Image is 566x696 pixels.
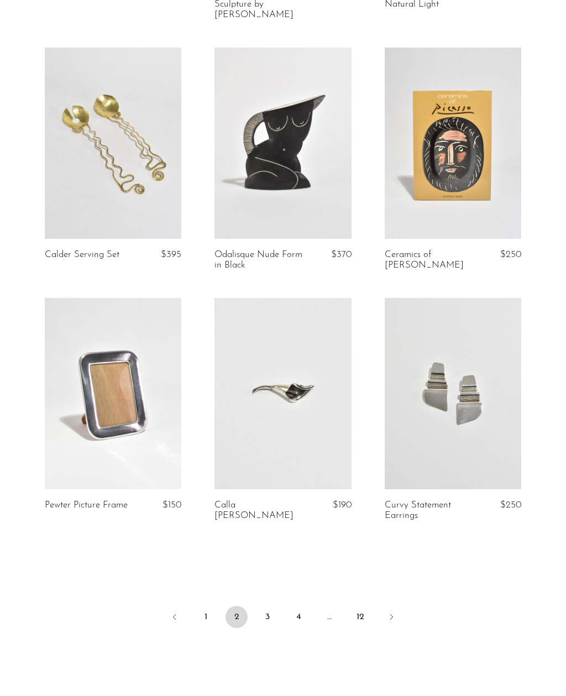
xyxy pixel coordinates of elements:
[163,500,181,510] span: $150
[349,606,371,628] a: 12
[385,250,474,270] a: Ceramics of [PERSON_NAME]
[226,606,248,628] span: 2
[164,606,186,630] a: Previous
[45,250,119,260] a: Calder Serving Set
[214,250,303,270] a: Odalisque Nude Form in Black
[500,250,521,259] span: $250
[45,500,128,510] a: Pewter Picture Frame
[214,500,303,521] a: Calla [PERSON_NAME]
[333,500,352,510] span: $190
[318,606,340,628] span: …
[161,250,181,259] span: $395
[287,606,310,628] a: 4
[380,606,402,630] a: Next
[195,606,217,628] a: 1
[500,500,521,510] span: $250
[385,500,474,521] a: Curvy Statement Earrings
[256,606,279,628] a: 3
[331,250,352,259] span: $370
